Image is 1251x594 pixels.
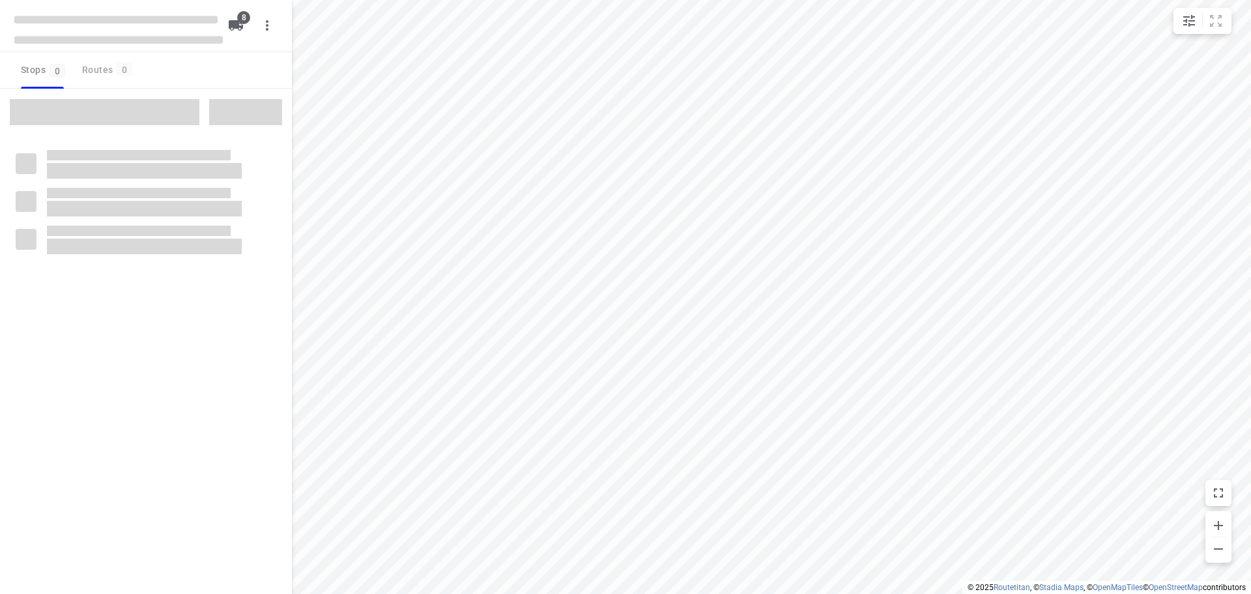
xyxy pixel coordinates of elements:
[1039,583,1084,592] a: Stadia Maps
[1173,8,1231,34] div: small contained button group
[994,583,1030,592] a: Routetitan
[1093,583,1143,592] a: OpenMapTiles
[968,583,1246,592] li: © 2025 , © , © © contributors
[1176,8,1202,34] button: Map settings
[1149,583,1203,592] a: OpenStreetMap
